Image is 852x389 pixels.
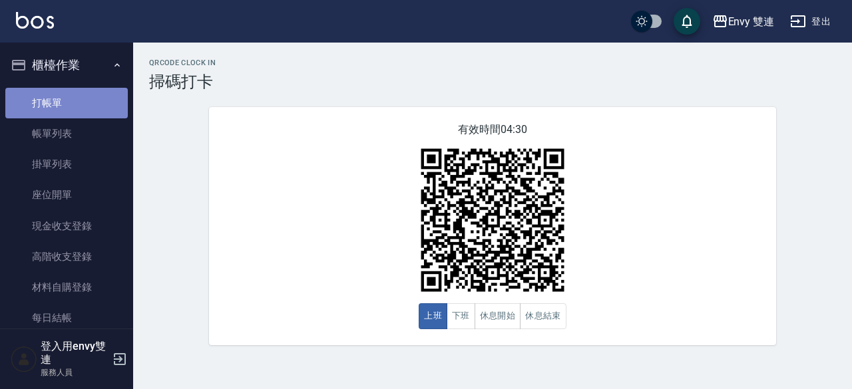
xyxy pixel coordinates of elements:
div: 有效時間 04:30 [209,107,776,345]
p: 服務人員 [41,366,108,378]
a: 掛單列表 [5,149,128,180]
h3: 掃碼打卡 [149,72,836,91]
button: 休息開始 [475,303,521,329]
button: 下班 [447,303,475,329]
a: 帳單列表 [5,118,128,149]
button: 上班 [419,303,447,329]
a: 材料自購登錄 [5,272,128,303]
button: 休息結束 [520,303,566,329]
a: 每日結帳 [5,303,128,333]
button: 登出 [785,9,836,34]
a: 打帳單 [5,88,128,118]
button: Envy 雙連 [707,8,780,35]
a: 高階收支登錄 [5,241,128,272]
h2: QRcode Clock In [149,59,836,67]
img: Person [11,346,37,372]
h5: 登入用envy雙連 [41,340,108,366]
a: 現金收支登錄 [5,211,128,241]
a: 座位開單 [5,180,128,210]
button: 櫃檯作業 [5,48,128,82]
div: Envy 雙連 [728,13,775,30]
img: Logo [16,12,54,29]
button: save [674,8,700,35]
